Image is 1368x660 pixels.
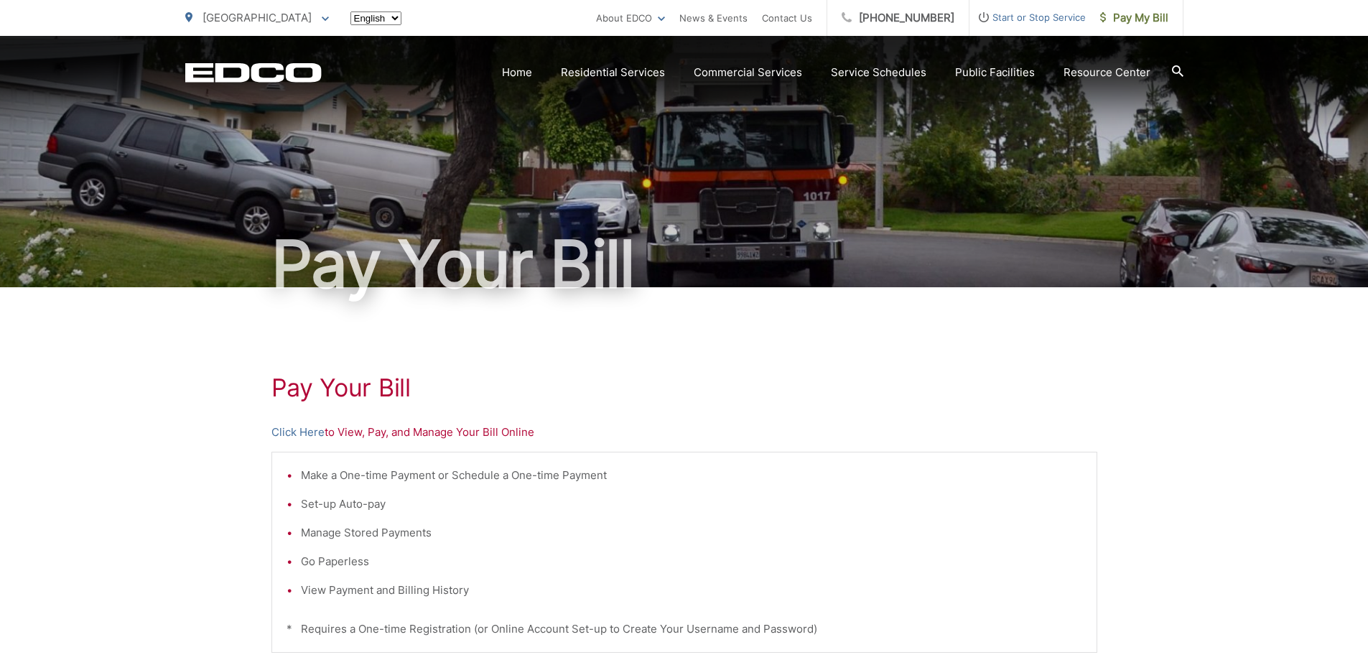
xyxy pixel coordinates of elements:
[271,424,1097,441] p: to View, Pay, and Manage Your Bill Online
[502,64,532,81] a: Home
[301,553,1082,570] li: Go Paperless
[596,9,665,27] a: About EDCO
[287,621,1082,638] p: * Requires a One-time Registration (or Online Account Set-up to Create Your Username and Password)
[271,373,1097,402] h1: Pay Your Bill
[1100,9,1168,27] span: Pay My Bill
[831,64,926,81] a: Service Schedules
[185,228,1183,300] h1: Pay Your Bill
[1064,64,1150,81] a: Resource Center
[203,11,312,24] span: [GEOGRAPHIC_DATA]
[561,64,665,81] a: Residential Services
[301,582,1082,599] li: View Payment and Billing History
[271,424,325,441] a: Click Here
[762,9,812,27] a: Contact Us
[679,9,748,27] a: News & Events
[301,496,1082,513] li: Set-up Auto-pay
[694,64,802,81] a: Commercial Services
[185,62,322,83] a: EDCD logo. Return to the homepage.
[350,11,401,25] select: Select a language
[301,467,1082,484] li: Make a One-time Payment or Schedule a One-time Payment
[955,64,1035,81] a: Public Facilities
[301,524,1082,542] li: Manage Stored Payments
